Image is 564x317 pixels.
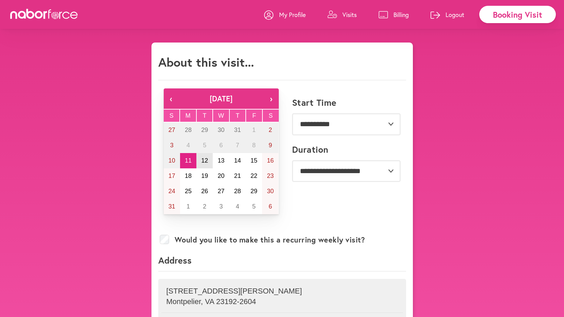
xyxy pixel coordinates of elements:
button: August 9, 2025 [262,138,278,153]
p: [STREET_ADDRESS][PERSON_NAME] [166,287,398,296]
abbr: September 4, 2025 [236,203,239,210]
button: August 28, 2025 [229,184,246,199]
button: August 23, 2025 [262,168,278,184]
abbr: Friday [252,112,256,119]
abbr: August 21, 2025 [234,172,241,179]
p: My Profile [279,11,306,19]
abbr: August 6, 2025 [219,142,223,149]
abbr: July 28, 2025 [185,127,192,133]
abbr: August 4, 2025 [187,142,190,149]
button: September 2, 2025 [196,199,213,214]
button: ‹ [164,88,179,109]
abbr: August 19, 2025 [201,172,208,179]
button: August 19, 2025 [196,168,213,184]
abbr: August 1, 2025 [252,127,256,133]
abbr: August 27, 2025 [217,188,224,195]
a: My Profile [264,4,306,25]
abbr: July 27, 2025 [168,127,175,133]
abbr: Saturday [269,112,273,119]
abbr: August 31, 2025 [168,203,175,210]
button: July 27, 2025 [164,122,180,138]
div: Booking Visit [479,6,556,23]
button: August 4, 2025 [180,138,196,153]
a: Logout [431,4,464,25]
abbr: August 17, 2025 [168,172,175,179]
abbr: August 14, 2025 [234,157,241,164]
button: July 31, 2025 [229,122,246,138]
abbr: August 20, 2025 [217,172,224,179]
abbr: Wednesday [218,112,224,119]
abbr: September 6, 2025 [269,203,272,210]
a: Billing [378,4,409,25]
button: August 27, 2025 [213,184,229,199]
abbr: August 29, 2025 [251,188,257,195]
button: August 29, 2025 [246,184,262,199]
button: [DATE] [179,88,264,109]
p: Billing [393,11,409,19]
abbr: August 10, 2025 [168,157,175,164]
button: September 6, 2025 [262,199,278,214]
button: August 24, 2025 [164,184,180,199]
abbr: September 2, 2025 [203,203,206,210]
abbr: Tuesday [203,112,206,119]
label: Duration [292,144,328,155]
button: August 20, 2025 [213,168,229,184]
p: Montpelier , VA 23192-2604 [166,297,398,306]
button: September 4, 2025 [229,199,246,214]
button: August 16, 2025 [262,153,278,168]
button: August 14, 2025 [229,153,246,168]
abbr: July 31, 2025 [234,127,241,133]
button: › [264,88,279,109]
abbr: August 18, 2025 [185,172,192,179]
button: August 3, 2025 [164,138,180,153]
abbr: August 7, 2025 [236,142,239,149]
abbr: August 11, 2025 [185,157,192,164]
button: September 1, 2025 [180,199,196,214]
button: August 5, 2025 [196,138,213,153]
abbr: August 15, 2025 [251,157,257,164]
abbr: August 23, 2025 [267,172,274,179]
button: August 10, 2025 [164,153,180,168]
abbr: August 13, 2025 [217,157,224,164]
button: September 3, 2025 [213,199,229,214]
abbr: August 26, 2025 [201,188,208,195]
abbr: August 5, 2025 [203,142,206,149]
button: August 7, 2025 [229,138,246,153]
button: August 8, 2025 [246,138,262,153]
abbr: August 3, 2025 [170,142,174,149]
button: August 30, 2025 [262,184,278,199]
button: August 22, 2025 [246,168,262,184]
abbr: July 29, 2025 [201,127,208,133]
abbr: July 30, 2025 [217,127,224,133]
button: July 30, 2025 [213,122,229,138]
button: July 28, 2025 [180,122,196,138]
button: August 1, 2025 [246,122,262,138]
abbr: September 5, 2025 [252,203,256,210]
button: August 11, 2025 [180,153,196,168]
h1: About this visit... [158,55,254,69]
button: August 18, 2025 [180,168,196,184]
abbr: Sunday [170,112,174,119]
p: Logout [446,11,464,19]
button: August 13, 2025 [213,153,229,168]
abbr: August 25, 2025 [185,188,192,195]
button: August 25, 2025 [180,184,196,199]
button: August 6, 2025 [213,138,229,153]
p: Visits [342,11,357,19]
p: Address [158,254,406,271]
abbr: September 1, 2025 [187,203,190,210]
label: Start Time [292,97,337,108]
button: August 26, 2025 [196,184,213,199]
abbr: August 28, 2025 [234,188,241,195]
abbr: September 3, 2025 [219,203,223,210]
button: August 2, 2025 [262,122,278,138]
abbr: August 16, 2025 [267,157,274,164]
abbr: Thursday [236,112,240,119]
button: August 31, 2025 [164,199,180,214]
abbr: August 22, 2025 [251,172,257,179]
a: Visits [327,4,357,25]
button: September 5, 2025 [246,199,262,214]
abbr: August 2, 2025 [269,127,272,133]
button: August 17, 2025 [164,168,180,184]
abbr: August 12, 2025 [201,157,208,164]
